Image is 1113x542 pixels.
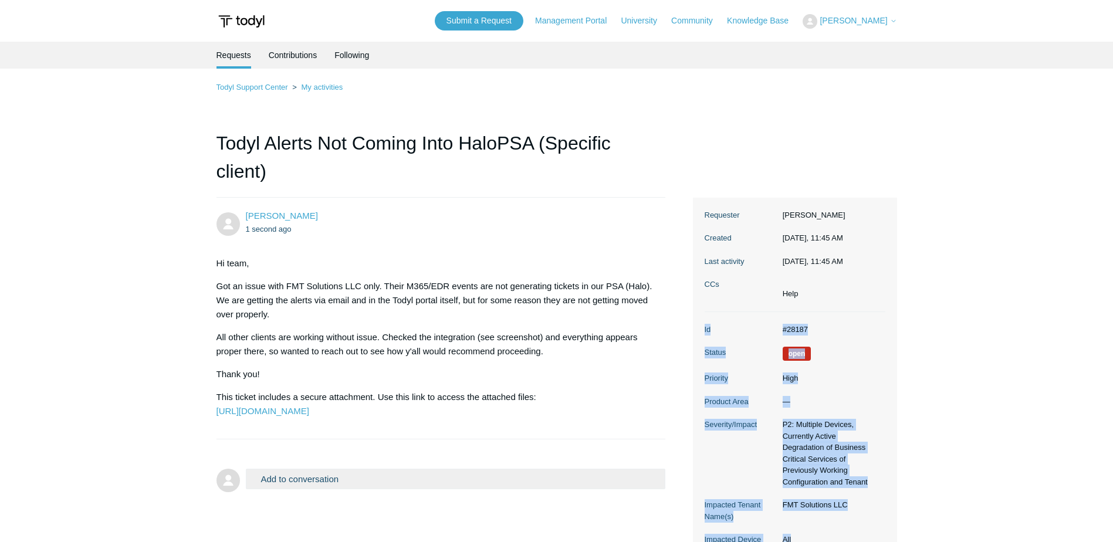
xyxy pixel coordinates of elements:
[216,42,251,69] li: Requests
[216,330,654,358] p: All other clients are working without issue. Checked the integration (see screenshot) and everyth...
[246,211,318,221] a: [PERSON_NAME]
[216,83,290,92] li: Todyl Support Center
[269,42,317,69] a: Contributions
[216,390,654,418] p: This ticket includes a secure attachment. Use this link to access the attached files:
[216,83,288,92] a: Todyl Support Center
[705,279,777,290] dt: CCs
[216,11,266,32] img: Todyl Support Center Help Center home page
[435,11,523,31] a: Submit a Request
[727,15,800,27] a: Knowledge Base
[705,324,777,336] dt: Id
[777,324,885,336] dd: #28187
[783,288,799,300] li: Help
[803,14,897,29] button: [PERSON_NAME]
[783,347,811,361] span: We are working on a response for you
[334,42,369,69] a: Following
[777,209,885,221] dd: [PERSON_NAME]
[705,232,777,244] dt: Created
[216,406,309,416] a: [URL][DOMAIN_NAME]
[671,15,725,27] a: Community
[246,225,292,233] time: 09/17/2025, 11:45
[621,15,668,27] a: University
[246,469,666,489] button: Add to conversation
[705,256,777,267] dt: Last activity
[246,211,318,221] span: Daniel Moore
[777,396,885,408] dd: —
[535,15,618,27] a: Management Portal
[216,279,654,321] p: Got an issue with FMT Solutions LLC only. Their M365/EDR events are not generating tickets in our...
[301,83,343,92] a: My activities
[705,419,777,431] dt: Severity/Impact
[783,233,843,242] time: 09/17/2025, 11:45
[705,372,777,384] dt: Priority
[777,372,885,384] dd: High
[705,396,777,408] dt: Product Area
[290,83,343,92] li: My activities
[216,367,654,381] p: Thank you!
[216,256,654,270] p: Hi team,
[705,209,777,221] dt: Requester
[705,499,777,522] dt: Impacted Tenant Name(s)
[216,129,666,198] h1: Todyl Alerts Not Coming Into HaloPSA (Specific client)
[777,499,885,511] dd: FMT Solutions LLC
[820,16,887,25] span: [PERSON_NAME]
[705,347,777,358] dt: Status
[783,257,843,266] time: 09/17/2025, 11:45
[777,419,885,487] dd: P2: Multiple Devices, Currently Active Degradation of Business Critical Services of Previously Wo...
